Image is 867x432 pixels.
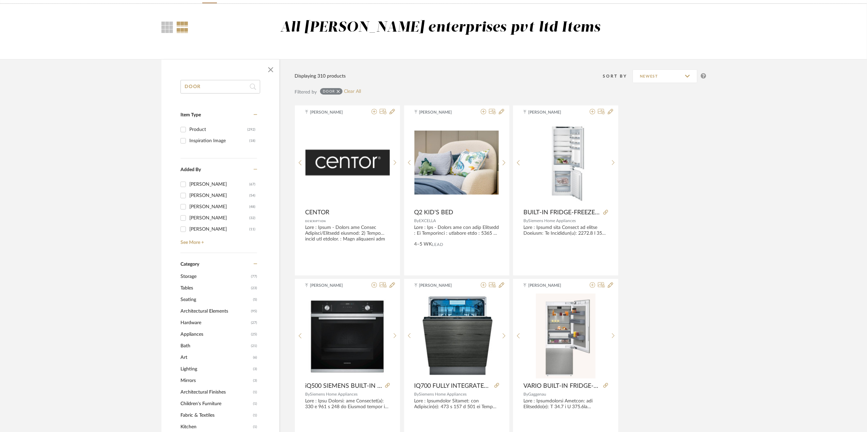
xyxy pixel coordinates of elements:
[528,282,571,288] span: [PERSON_NAME]
[180,352,251,363] span: Art
[305,398,390,410] div: Lore : Ipsu Dolorsi: ame Consectet(a): 330 e 961 s 248 do Eiusmod tempor inc utlaboreetdo : 739 m...
[528,109,571,115] span: [PERSON_NAME]
[180,305,249,317] span: Architectural Elements
[180,410,251,421] span: Fabric & Textiles
[253,364,257,375] span: (3)
[253,352,257,363] span: (6)
[189,179,249,190] div: [PERSON_NAME]
[414,392,419,396] span: By
[280,19,601,36] div: All [PERSON_NAME] enterprises pvt ltd Items
[251,317,257,328] span: (27)
[251,271,257,282] span: (77)
[523,225,608,236] div: Lore : Ipsumd sita Consect ad elitse Doeiusm: Te Incididun(u): 2272.8 l 350 e 482do Magnaal enim ...
[247,124,255,135] div: (292)
[251,329,257,340] span: (25)
[305,392,310,396] span: By
[180,282,249,294] span: Tables
[523,398,608,410] div: Lore : Ipsumdolorsi Ametcon: adi Elitseddo(e): T 34.7 i U 375.6la Etdolore/ Magnaali: Enim admini...
[180,386,251,398] span: Architectural Finishes
[180,80,260,94] input: Search within 310 results
[419,392,467,396] span: Siemens Home Appliances
[180,317,249,329] span: Hardware
[523,382,601,390] span: VARIO BUILT-IN FRIDGE-FREEZER WITH FREEZER AT BOTTOM 212.5x75.6cm SOFT CLOSE FLAT HINGE
[323,89,335,94] div: DOOR
[189,124,247,135] div: Product
[189,190,249,201] div: [PERSON_NAME]
[419,219,436,223] span: EXCELLA
[419,109,462,115] span: [PERSON_NAME]
[432,242,444,247] span: Lead
[249,201,255,212] div: (48)
[305,150,390,176] img: CENTOR
[414,219,419,223] span: By
[251,283,257,294] span: (23)
[180,271,249,282] span: Storage
[414,131,499,195] img: Q2 KID'S BED
[180,294,251,305] span: Seating
[253,294,257,305] span: (5)
[295,72,346,80] div: Displaying 310 products
[253,387,257,398] span: (1)
[344,89,361,95] a: Clear All
[305,382,382,390] span: iQ500 SIEMENS BUILT-IN OVEN 60x60cm STAINLESS STEEL HB237ABR0Z
[305,294,390,378] img: iQ500 SIEMENS BUILT-IN OVEN 60x60cm STAINLESS STEEL HB237ABR0Z
[179,235,257,246] a: See More +
[414,382,492,390] span: IQ700 FULLY INTEGRATED DISHWASHER 60cm VARIO HINGE
[249,213,255,223] div: (32)
[249,135,255,146] div: (18)
[253,398,257,409] span: (1)
[523,392,528,396] span: By
[414,241,432,248] span: 4–5 WK
[310,392,358,396] span: Siemens Home Appliances
[528,392,546,396] span: Gaggenau
[603,73,633,80] div: Sort By
[249,190,255,201] div: (54)
[249,224,255,235] div: (11)
[189,135,249,146] div: Inspiration Image
[415,294,498,379] img: IQ700 FULLY INTEGRATED DISHWASHER 60cm VARIO HINGE
[536,294,596,379] img: VARIO BUILT-IN FRIDGE-FREEZER WITH FREEZER AT BOTTOM 212.5x75.6cm SOFT CLOSE FLAT HINGE
[528,219,576,223] span: Siemens Home Appliances
[180,398,251,410] span: Children's Furniture
[180,329,249,340] span: Appliances
[180,363,251,375] span: Lighting
[180,167,201,172] span: Added By
[253,375,257,386] span: (3)
[414,398,499,410] div: Lore : Ipsumdolor Sitamet: con Adipiscin(e): 473 s 157 d 501 ei Tempo inci utla etdo 36 magnaa : ...
[180,113,201,117] span: Item Type
[189,201,249,212] div: [PERSON_NAME]
[189,224,249,235] div: [PERSON_NAME]
[251,340,257,351] span: (21)
[310,282,353,288] span: [PERSON_NAME]
[180,262,199,267] span: Category
[251,306,257,317] span: (95)
[180,340,249,352] span: Bath
[253,410,257,421] span: (1)
[305,218,390,225] div: Description
[310,109,353,115] span: [PERSON_NAME]
[189,213,249,223] div: [PERSON_NAME]
[305,209,329,216] span: CENTOR
[295,88,317,96] div: Filtered by
[264,63,278,77] button: Close
[305,225,390,241] div: Lore : Ipsum - Dolors ame Consec Adipisci/Elitsedd eiusmod: 2) Tempo incid utl etdolor. : Magn al...
[249,179,255,190] div: (67)
[414,225,499,236] div: Lore : Ips - Dolors ame con adip Elitsedd : Ei Temporinci : utlabore etdo : 5365 m 4382al Enimadm...
[538,120,594,205] img: BUILT-IN FRIDGE-FREEZER WITH FREEZER AT BOTTOM 177.2 x 55.8cm FLAT HINGE
[414,209,454,216] span: Q2 KID'S BED
[419,282,462,288] span: [PERSON_NAME]
[180,375,251,386] span: Mirrors
[523,219,528,223] span: By
[523,209,601,216] span: BUILT-IN FRIDGE-FREEZER WITH FREEZER AT BOTTOM 177.2 x 55.8cm FLAT HINGE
